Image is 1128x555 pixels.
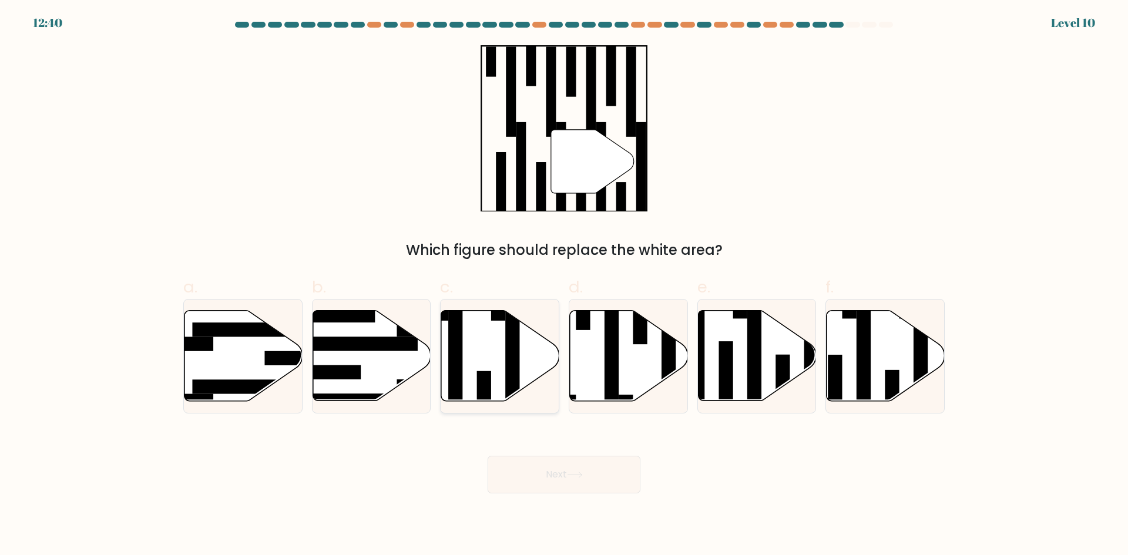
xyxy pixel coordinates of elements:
[569,275,583,298] span: d.
[183,275,197,298] span: a.
[312,275,326,298] span: b.
[33,14,62,32] div: 12:40
[697,275,710,298] span: e.
[190,240,938,261] div: Which figure should replace the white area?
[440,275,453,298] span: c.
[825,275,834,298] span: f.
[1051,14,1095,32] div: Level 10
[488,456,640,493] button: Next
[551,130,634,193] g: "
